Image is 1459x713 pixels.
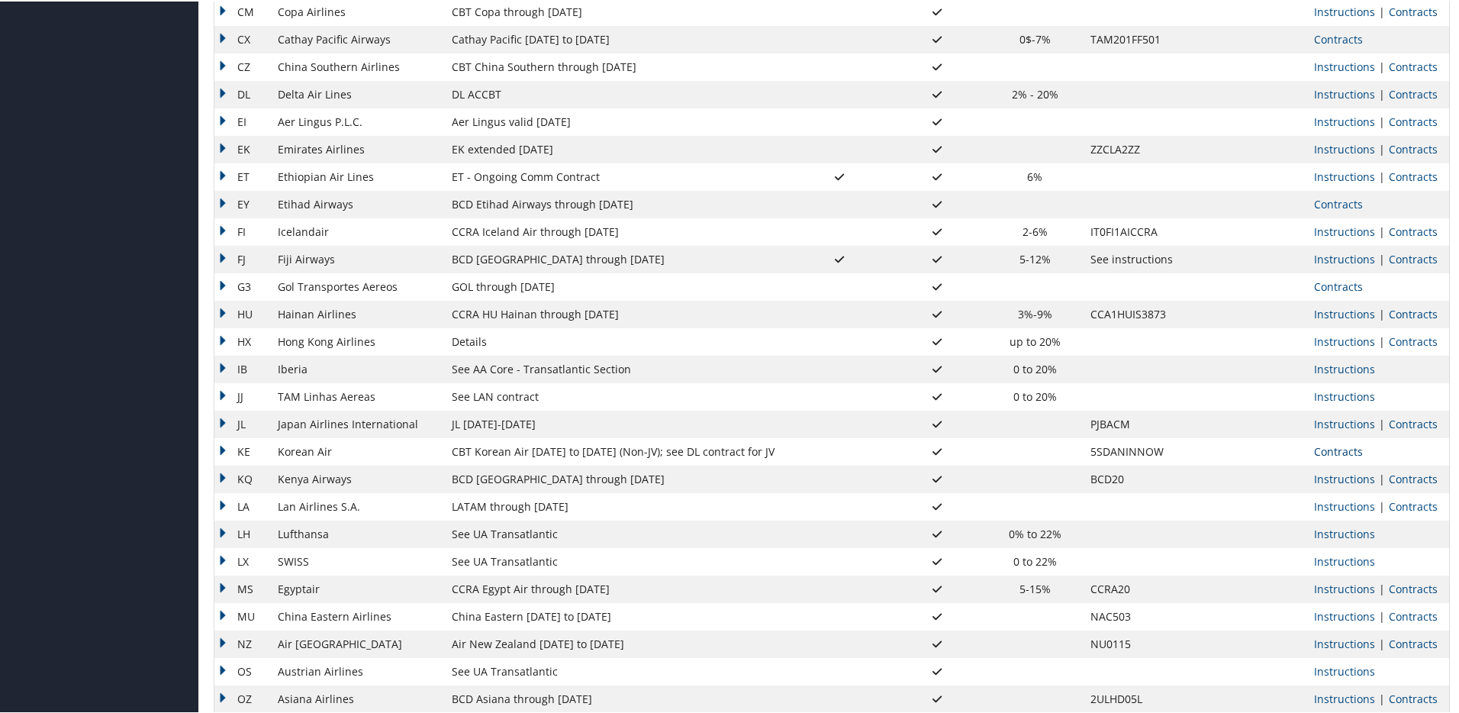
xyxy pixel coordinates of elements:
td: See UA Transatlantic [444,547,791,574]
a: View Contracts [1389,85,1438,100]
a: View Contracts [1389,498,1438,512]
td: G3 [214,272,270,299]
td: EK [214,134,270,162]
a: View Contracts [1389,580,1438,595]
td: DL ACCBT [444,79,791,107]
span: | [1375,470,1389,485]
a: View Contracts [1389,305,1438,320]
span: | [1375,635,1389,650]
td: CCRA Egypt Air through [DATE] [444,574,791,602]
span: | [1375,250,1389,265]
td: BCD20 [1083,464,1184,492]
a: View Contracts [1314,195,1363,210]
td: Austrian Airlines [270,657,444,684]
td: NAC503 [1083,602,1184,629]
span: | [1375,3,1389,18]
td: JL [DATE]-[DATE] [444,409,791,437]
td: Iberia [270,354,444,382]
a: View Ticketing Instructions [1314,415,1375,430]
a: View Ticketing Instructions [1314,140,1375,155]
td: DL [214,79,270,107]
span: | [1375,140,1389,155]
a: View Contracts [1314,278,1363,292]
a: View Ticketing Instructions [1314,525,1375,540]
td: China Eastern Airlines [270,602,444,629]
td: LATAM through [DATE] [444,492,791,519]
a: View Ticketing Instructions [1314,608,1375,622]
td: 5-15% [987,574,1083,602]
td: EY [214,189,270,217]
span: | [1375,223,1389,237]
td: Ethiopian Air Lines [270,162,444,189]
span: | [1375,333,1389,347]
td: CX [214,24,270,52]
a: View Ticketing Instructions [1314,470,1375,485]
td: See UA Transatlantic [444,657,791,684]
td: MU [214,602,270,629]
td: up to 20% [987,327,1083,354]
td: China Southern Airlines [270,52,444,79]
a: View Ticketing Instructions [1314,305,1375,320]
td: Hainan Airlines [270,299,444,327]
td: See LAN contract [444,382,791,409]
td: BCD Etihad Airways through [DATE] [444,189,791,217]
td: NU0115 [1083,629,1184,657]
a: View Contracts [1389,3,1438,18]
a: View Contracts [1389,223,1438,237]
td: 0% to 22% [987,519,1083,547]
span: | [1375,415,1389,430]
td: TAM201FF501 [1083,24,1184,52]
td: OS [214,657,270,684]
td: Korean Air [270,437,444,464]
a: View Contracts [1389,140,1438,155]
td: Icelandair [270,217,444,244]
td: LA [214,492,270,519]
a: View Ticketing Instructions [1314,498,1375,512]
td: CCRA Iceland Air through [DATE] [444,217,791,244]
td: Aer Lingus valid [DATE] [444,107,791,134]
a: View Ticketing Instructions [1314,360,1375,375]
span: | [1375,580,1389,595]
td: 0 to 22% [987,547,1083,574]
td: JJ [214,382,270,409]
a: View Ticketing Instructions [1314,223,1375,237]
td: Cathay Pacific [DATE] to [DATE] [444,24,791,52]
td: CZ [214,52,270,79]
td: EI [214,107,270,134]
span: | [1375,608,1389,622]
td: CCA1HUIS3873 [1083,299,1184,327]
td: Delta Air Lines [270,79,444,107]
span: | [1375,498,1389,512]
td: See UA Transatlantic [444,519,791,547]
td: HX [214,327,270,354]
td: 6% [987,162,1083,189]
a: View Ticketing Instructions [1314,113,1375,127]
a: View Ticketing Instructions [1314,690,1375,705]
td: CCRA HU Hainan through [DATE] [444,299,791,327]
a: View Contracts [1314,31,1363,45]
td: JL [214,409,270,437]
td: ZZCLA2ZZ [1083,134,1184,162]
td: Japan Airlines International [270,409,444,437]
a: View Contracts [1389,58,1438,73]
td: Air New Zealand [DATE] to [DATE] [444,629,791,657]
span: | [1375,690,1389,705]
td: SWISS [270,547,444,574]
td: BCD [GEOGRAPHIC_DATA] through [DATE] [444,244,791,272]
span: | [1375,58,1389,73]
a: View Ticketing Instructions [1314,3,1375,18]
td: FJ [214,244,270,272]
td: LX [214,547,270,574]
td: ET - Ongoing Comm Contract [444,162,791,189]
td: Egyptair [270,574,444,602]
td: FI [214,217,270,244]
td: Air [GEOGRAPHIC_DATA] [270,629,444,657]
td: KE [214,437,270,464]
td: TAM Linhas Aereas [270,382,444,409]
a: View Contracts [1389,415,1438,430]
a: View Ticketing Instructions [1314,388,1375,402]
td: 5SDANINNOW [1083,437,1184,464]
td: See instructions [1083,244,1184,272]
span: | [1375,113,1389,127]
a: View Ticketing Instructions [1314,580,1375,595]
